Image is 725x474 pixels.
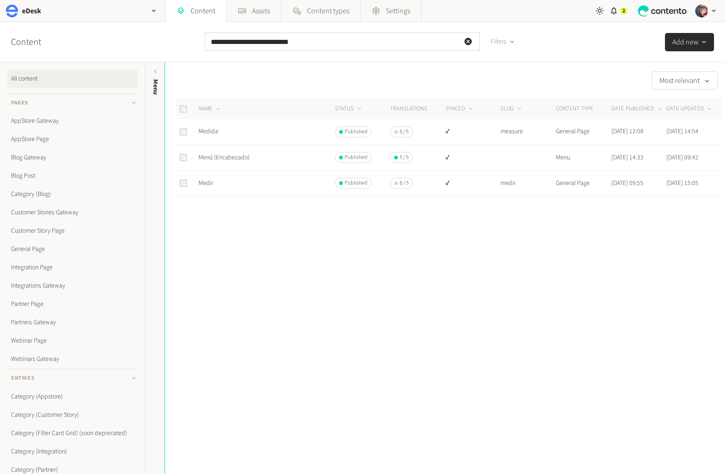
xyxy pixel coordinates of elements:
td: ✔ [445,119,500,145]
td: Menu [555,145,611,170]
span: Filters [491,37,506,47]
span: 2 [622,7,625,15]
span: Content types [307,5,349,16]
img: eDesk [5,5,18,17]
a: Medir [198,179,213,188]
a: Partners Gateway [7,313,137,332]
button: Most relevant [652,71,718,90]
button: STATUS [335,104,363,114]
time: [DATE] 14:54 [666,127,698,136]
span: 8 / 5 [400,179,409,187]
time: [DATE] 09:55 [611,179,643,188]
a: Category (Integration) [7,442,137,461]
a: Blog Post [7,167,137,185]
a: Medida [198,127,218,136]
a: Webinars Gateway [7,350,137,368]
time: [DATE] 15:05 [666,179,698,188]
a: Category (Customer Story) [7,406,137,424]
td: General Page [555,119,611,145]
td: ✔ [445,170,500,196]
span: Published [345,153,368,162]
a: Menú (Encabezado) [198,153,250,162]
a: AppStore Gateway [7,112,137,130]
a: AppStore Page [7,130,137,148]
span: Pages [11,99,28,107]
span: Menu [151,79,160,95]
td: medir [500,170,555,196]
time: [DATE] 12:08 [611,127,643,136]
td: measure [500,119,555,145]
a: All content [7,70,137,88]
a: Category (Blog) [7,185,137,203]
th: CONTENT TYPE [555,99,611,119]
button: SYNCED [445,104,474,114]
a: General Page [7,240,137,258]
a: Partner Page [7,295,137,313]
a: Category (Filter Card Grid) (soon deprecated) [7,424,137,442]
td: ✔ [445,145,500,170]
button: DATE PUBLISHED [611,104,663,114]
button: DATE UPDATED [666,104,713,114]
td: General Page [555,170,611,196]
a: Customer Stories Gateway [7,203,137,222]
span: Published [345,128,368,136]
button: NAME [198,104,222,114]
span: Published [345,179,368,187]
th: Translations [390,99,445,119]
span: 8 / 5 [400,128,409,136]
time: [DATE] 14:33 [611,153,643,162]
a: Webinar Page [7,332,137,350]
button: Add new [665,33,714,51]
img: Josh Angell [695,5,708,17]
button: Filters [483,33,522,51]
a: Integrations Gateway [7,277,137,295]
time: [DATE] 09:42 [666,153,698,162]
a: Integration Page [7,258,137,277]
a: Blog Gateway [7,148,137,167]
span: Settings [386,5,410,16]
span: 5 / 5 [400,153,409,162]
h2: Content [11,35,62,49]
a: Category (Appstore) [7,387,137,406]
h2: eDesk [22,5,41,16]
button: SLUG [500,104,523,114]
a: Customer Story Page [7,222,137,240]
span: Entries [11,374,34,382]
